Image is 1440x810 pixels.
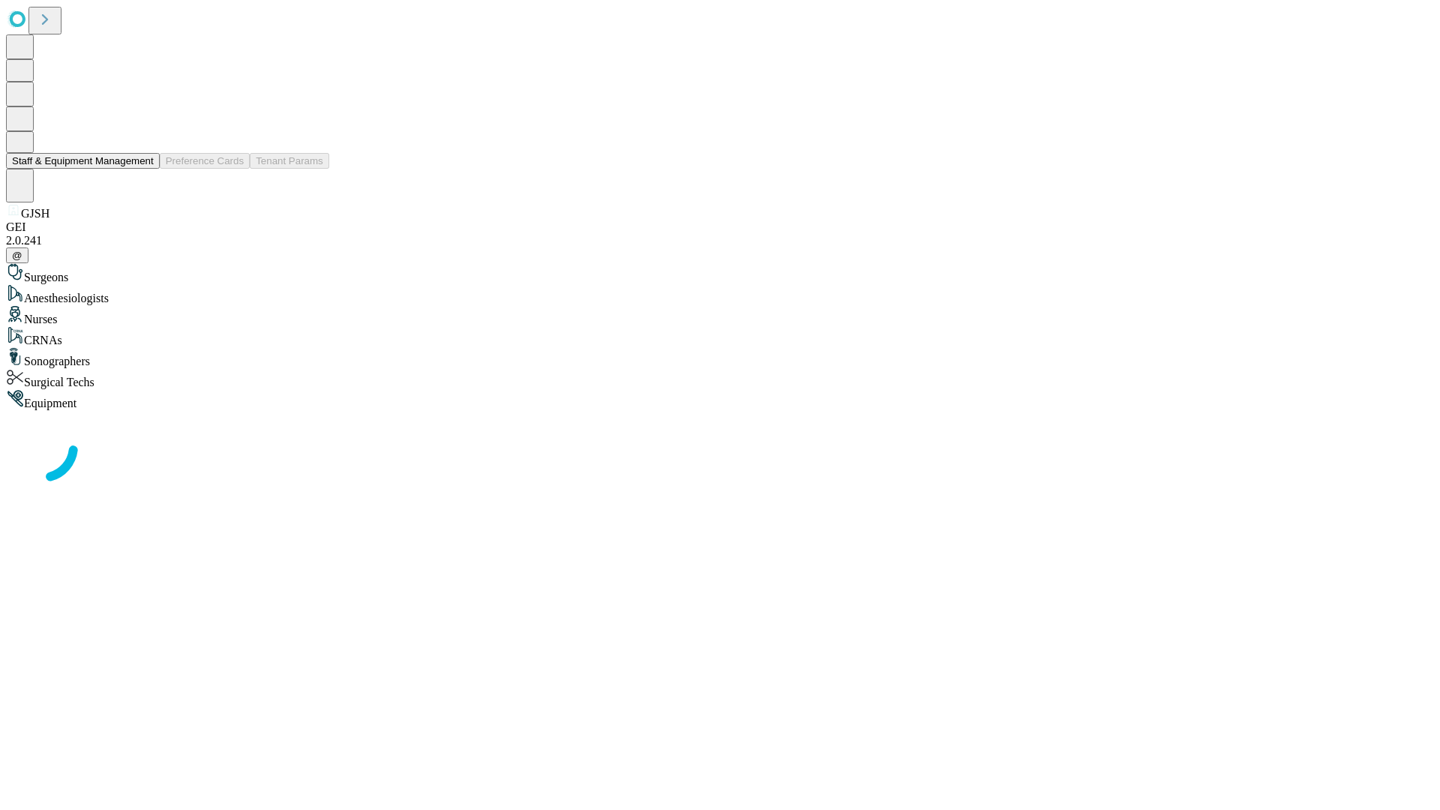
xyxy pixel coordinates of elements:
[6,389,1434,410] div: Equipment
[160,153,250,169] button: Preference Cards
[6,284,1434,305] div: Anesthesiologists
[6,368,1434,389] div: Surgical Techs
[21,207,49,220] span: GJSH
[6,220,1434,234] div: GEI
[6,247,28,263] button: @
[250,153,329,169] button: Tenant Params
[6,263,1434,284] div: Surgeons
[6,326,1434,347] div: CRNAs
[6,305,1434,326] div: Nurses
[6,234,1434,247] div: 2.0.241
[6,347,1434,368] div: Sonographers
[12,250,22,261] span: @
[6,153,160,169] button: Staff & Equipment Management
